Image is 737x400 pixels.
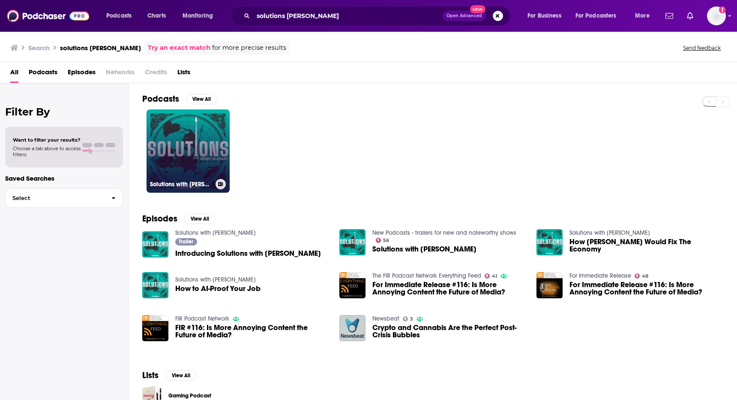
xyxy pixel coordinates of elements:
a: 41 [485,273,497,279]
a: For Immediate Release #116: Is More Annoying Content the Future of Media? [372,281,526,296]
p: Saved Searches [5,174,123,182]
span: Credits [145,65,167,83]
span: Podcasts [106,10,132,22]
a: Charts [142,9,171,23]
span: 3 [410,317,413,321]
a: 3 [403,316,413,321]
button: open menu [100,9,143,23]
span: Select [6,195,105,201]
button: Send feedback [680,44,723,52]
a: Podcasts [29,65,57,83]
span: 48 [642,274,648,278]
h2: Episodes [142,213,177,224]
h3: solutions [PERSON_NAME] [60,44,141,52]
h2: Lists [142,370,159,381]
a: How Paul Krugman Would Fix The Economy [536,229,563,255]
span: 41 [492,274,497,278]
span: Trailer [179,239,193,244]
a: 56 [376,238,389,243]
span: New [470,5,485,13]
span: Charts [147,10,166,22]
img: Crypto and Cannabis Are the Perfect Post-Crisis Bubbles [339,315,366,341]
img: For Immediate Release #116: Is More Annoying Content the Future of Media? [339,272,366,298]
img: For Immediate Release #116: Is More Annoying Content the Future of Media? [536,272,563,298]
button: open menu [629,9,660,23]
span: How [PERSON_NAME] Would Fix The Economy [569,238,723,253]
span: More [635,10,650,22]
span: 56 [383,239,389,242]
button: open menu [177,9,224,23]
a: FIR Podcast Network [175,315,229,322]
div: Search podcasts, credits, & more... [238,6,518,26]
span: Networks [106,65,135,83]
a: FIR #116: Is More Annoying Content the Future of Media? [175,324,329,339]
h2: Podcasts [142,94,179,104]
button: View All [186,94,217,104]
a: Solutions with [PERSON_NAME] [147,109,230,193]
span: Solutions with [PERSON_NAME] [372,245,476,253]
img: How to AI-Proof Your Job [142,272,168,298]
img: Solutions with Henry Blodget [339,229,366,255]
span: for more precise results [212,43,286,53]
a: ListsView All [142,370,196,381]
span: Choose a tab above to access filters. [13,145,81,158]
h2: Filter By [5,106,123,118]
a: The FIR Podcast Network Everything Feed [372,272,481,279]
button: Select [5,188,123,208]
a: Newsbeat [372,315,399,322]
span: For Business [527,10,561,22]
a: Show notifications dropdown [662,9,677,23]
button: View All [184,214,215,224]
button: Open AdvancedNew [443,11,486,21]
span: Logged in as rowan.sullivan [707,6,726,25]
a: Introducing Solutions with Henry Blodget [175,250,321,257]
a: All [10,65,18,83]
h3: Solutions with [PERSON_NAME] [150,181,212,188]
a: How Paul Krugman Would Fix The Economy [569,238,723,253]
a: Show notifications dropdown [683,9,697,23]
button: open menu [570,9,629,23]
a: Lists [177,65,190,83]
span: Want to filter your results? [13,137,81,143]
span: Introducing Solutions with [PERSON_NAME] [175,250,321,257]
img: Podchaser - Follow, Share and Rate Podcasts [7,8,89,24]
a: For Immediate Release #116: Is More Annoying Content the Future of Media? [569,281,723,296]
a: Try an exact match [148,43,210,53]
button: open menu [521,9,572,23]
a: Solutions with Henry Blodget [175,229,256,236]
h3: Search [28,44,50,52]
svg: Add a profile image [719,6,726,13]
img: Introducing Solutions with Henry Blodget [142,231,168,258]
span: How to AI-Proof Your Job [175,285,261,292]
a: Solutions with Henry Blodget [372,245,476,253]
a: EpisodesView All [142,213,215,224]
button: Show profile menu [707,6,726,25]
img: FIR #116: Is More Annoying Content the Future of Media? [142,315,168,341]
a: 48 [635,273,649,279]
a: For Immediate Release [569,272,631,279]
span: Monitoring [183,10,213,22]
a: Crypto and Cannabis Are the Perfect Post-Crisis Bubbles [372,324,526,339]
a: Episodes [68,65,96,83]
button: View All [165,370,196,381]
img: User Profile [707,6,726,25]
span: Open Advanced [446,14,482,18]
input: Search podcasts, credits, & more... [253,9,443,23]
a: PodcastsView All [142,94,217,104]
a: New Podcasts - trailers for new and noteworthy shows [372,229,516,236]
